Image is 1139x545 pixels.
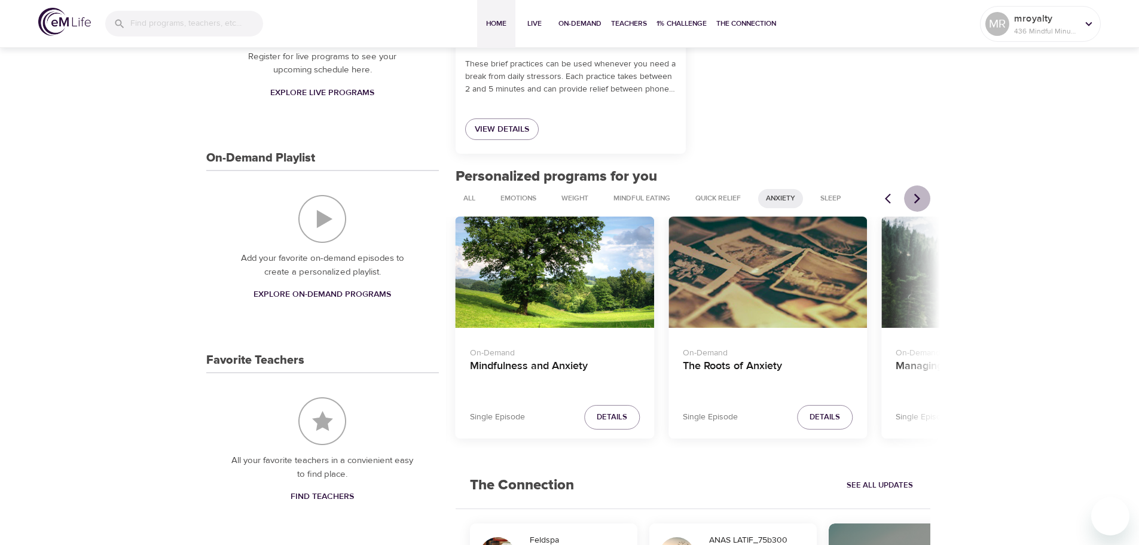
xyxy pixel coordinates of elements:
[683,342,853,360] p: On-Demand
[254,287,391,302] span: Explore On-Demand Programs
[810,410,840,424] span: Details
[683,411,738,424] p: Single Episode
[206,151,315,165] h3: On-Demand Playlist
[482,17,511,30] span: Home
[656,17,707,30] span: 1% Challenge
[584,405,640,430] button: Details
[465,58,676,96] p: These brief practices can be used whenever you need a break from daily stressors. Each practice t...
[470,342,640,360] p: On-Demand
[813,193,848,203] span: Sleep
[493,189,544,208] div: Emotions
[470,360,640,388] h4: Mindfulness and Anxiety
[716,17,776,30] span: The Connection
[606,193,677,203] span: Mindful Eating
[475,122,529,137] span: View Details
[611,17,647,30] span: Teachers
[291,489,354,504] span: Find Teachers
[558,17,601,30] span: On-Demand
[1014,11,1077,26] p: mroyalty
[270,86,374,101] span: Explore Live Programs
[606,189,678,208] div: Mindful Eating
[456,168,931,185] h2: Personalized programs for you
[688,189,749,208] div: Quick Relief
[878,185,904,212] button: Previous items
[456,217,654,328] button: Mindfulness and Anxiety
[298,397,346,445] img: Favorite Teachers
[470,411,525,424] p: Single Episode
[904,185,930,212] button: Next items
[881,217,1080,328] button: Managing Anxiety - Being Alone
[847,479,913,492] span: See All Updates
[896,342,1065,360] p: On-Demand
[249,284,396,306] a: Explore On-Demand Programs
[456,193,483,203] span: All
[844,476,916,495] a: See All Updates
[206,354,304,367] h3: Favorite Teachers
[230,50,415,77] p: Register for live programs to see your upcoming schedule here.
[554,193,596,203] span: Weight
[813,189,849,208] div: Sleep
[759,193,802,203] span: Anxiety
[456,462,588,509] h2: The Connection
[985,12,1009,36] div: MR
[230,252,415,279] p: Add your favorite on-demand episodes to create a personalized playlist.
[38,8,91,36] img: logo
[265,82,379,104] a: Explore Live Programs
[668,217,867,328] button: The Roots of Anxiety
[1014,26,1077,36] p: 436 Mindful Minutes
[896,411,951,424] p: Single Episode
[797,405,853,430] button: Details
[758,189,803,208] div: Anxiety
[493,193,543,203] span: Emotions
[298,195,346,243] img: On-Demand Playlist
[1091,497,1129,535] iframe: Button to launch messaging window
[896,360,1065,388] h4: Managing Anxiety - Being Alone
[230,454,415,481] p: All your favorite teachers in a convienient easy to find place.
[597,410,627,424] span: Details
[130,11,263,36] input: Find programs, teachers, etc...
[286,486,359,508] a: Find Teachers
[465,118,539,141] a: View Details
[688,193,748,203] span: Quick Relief
[520,17,549,30] span: Live
[683,360,853,388] h4: The Roots of Anxiety
[554,189,596,208] div: Weight
[456,189,483,208] div: All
